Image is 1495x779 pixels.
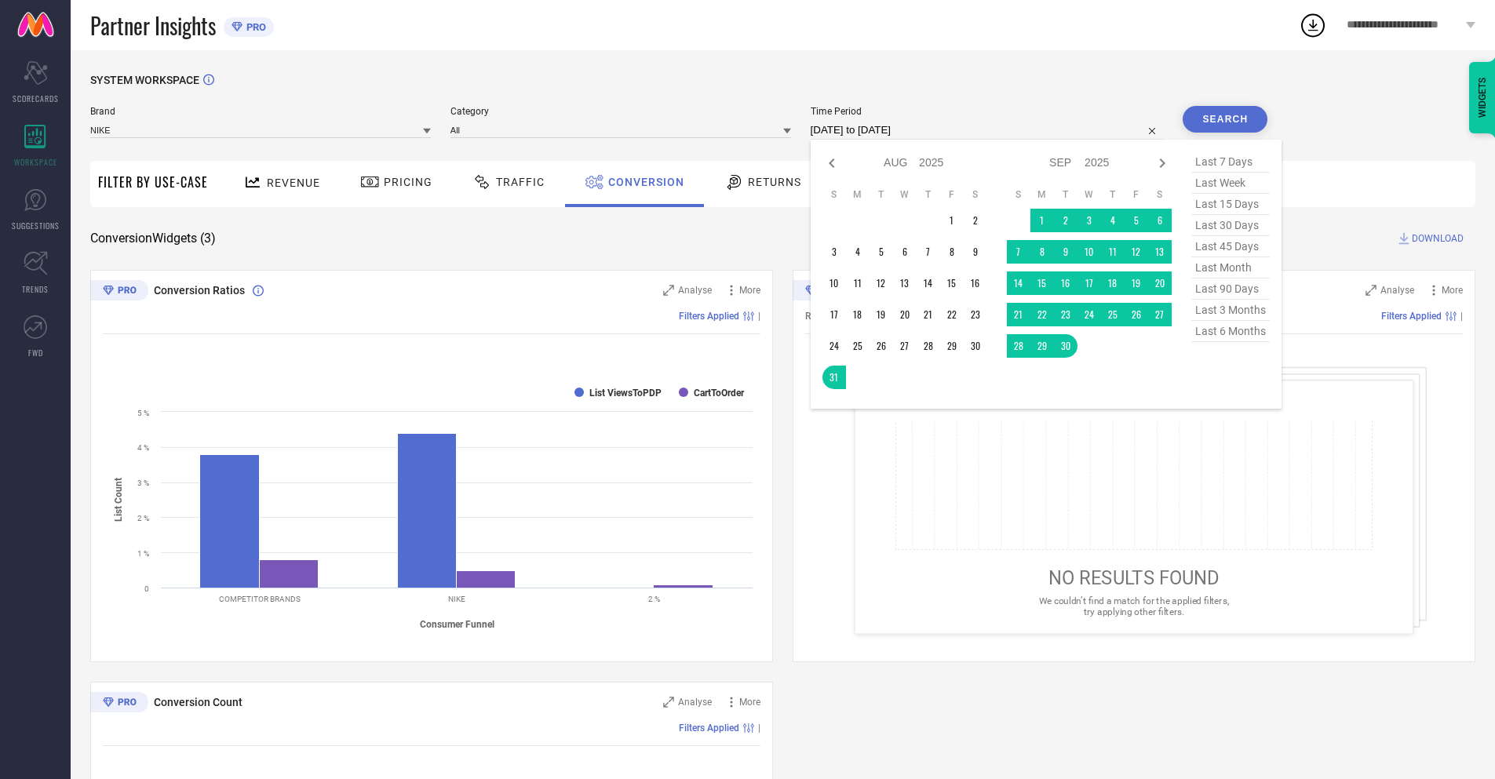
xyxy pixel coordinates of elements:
[1125,209,1148,232] td: Fri Sep 05 2025
[1030,188,1054,201] th: Monday
[90,231,216,246] span: Conversion Widgets ( 3 )
[846,303,870,326] td: Mon Aug 18 2025
[450,106,791,117] span: Category
[1366,285,1376,296] svg: Zoom
[1148,303,1172,326] td: Sat Sep 27 2025
[1054,240,1077,264] td: Tue Sep 09 2025
[1101,188,1125,201] th: Thursday
[1191,321,1270,342] span: last 6 months
[1077,209,1101,232] td: Wed Sep 03 2025
[870,334,893,358] td: Tue Aug 26 2025
[917,188,940,201] th: Thursday
[870,271,893,295] td: Tue Aug 12 2025
[893,240,917,264] td: Wed Aug 06 2025
[113,478,124,522] tspan: List Count
[822,188,846,201] th: Sunday
[137,514,149,522] text: 2 %
[1007,334,1030,358] td: Sun Sep 28 2025
[822,334,846,358] td: Sun Aug 24 2025
[90,106,431,117] span: Brand
[1412,231,1464,246] span: DOWNLOAD
[1007,188,1030,201] th: Sunday
[1030,303,1054,326] td: Mon Sep 22 2025
[663,697,674,708] svg: Zoom
[1148,271,1172,295] td: Sat Sep 20 2025
[1191,215,1270,236] span: last 30 days
[448,595,465,603] text: NIKE
[822,240,846,264] td: Sun Aug 03 2025
[1125,271,1148,295] td: Fri Sep 19 2025
[1030,240,1054,264] td: Mon Sep 08 2025
[1191,151,1270,173] span: last 7 days
[811,121,1164,140] input: Select time period
[22,283,49,295] span: TRENDS
[1191,278,1270,300] span: last 90 days
[964,209,987,232] td: Sat Aug 02 2025
[137,549,149,558] text: 1 %
[1039,595,1229,617] span: We couldn’t find a match for the applied filters, try applying other filters.
[137,443,149,452] text: 4 %
[242,21,266,33] span: PRO
[1054,209,1077,232] td: Tue Sep 02 2025
[663,285,674,296] svg: Zoom
[384,176,432,188] span: Pricing
[420,619,494,630] tspan: Consumer Funnel
[1030,271,1054,295] td: Mon Sep 15 2025
[1030,209,1054,232] td: Mon Sep 01 2025
[893,188,917,201] th: Wednesday
[90,280,148,304] div: Premium
[1148,188,1172,201] th: Saturday
[793,280,851,304] div: Premium
[846,271,870,295] td: Mon Aug 11 2025
[1054,334,1077,358] td: Tue Sep 30 2025
[870,188,893,201] th: Tuesday
[805,311,882,322] span: Revenue (% share)
[1191,257,1270,278] span: last month
[154,696,242,708] span: Conversion Count
[589,388,662,399] text: List ViewsToPDP
[1183,106,1267,133] button: Search
[648,595,660,603] text: 2 %
[940,334,964,358] td: Fri Aug 29 2025
[1191,173,1270,194] span: last week
[1101,209,1125,232] td: Thu Sep 04 2025
[1191,300,1270,321] span: last 3 months
[870,303,893,326] td: Tue Aug 19 2025
[1077,188,1101,201] th: Wednesday
[1077,240,1101,264] td: Wed Sep 10 2025
[1007,271,1030,295] td: Sun Sep 14 2025
[1442,285,1463,296] span: More
[964,271,987,295] td: Sat Aug 16 2025
[758,311,760,322] span: |
[154,284,245,297] span: Conversion Ratios
[1380,285,1414,296] span: Analyse
[1054,188,1077,201] th: Tuesday
[496,176,545,188] span: Traffic
[870,240,893,264] td: Tue Aug 05 2025
[940,303,964,326] td: Fri Aug 22 2025
[917,271,940,295] td: Thu Aug 14 2025
[1191,194,1270,215] span: last 15 days
[1077,271,1101,295] td: Wed Sep 17 2025
[12,220,60,231] span: SUGGESTIONS
[748,176,801,188] span: Returns
[28,347,43,359] span: FWD
[739,697,760,708] span: More
[917,334,940,358] td: Thu Aug 28 2025
[940,209,964,232] td: Fri Aug 01 2025
[811,106,1164,117] span: Time Period
[846,334,870,358] td: Mon Aug 25 2025
[846,240,870,264] td: Mon Aug 04 2025
[893,271,917,295] td: Wed Aug 13 2025
[1101,240,1125,264] td: Thu Sep 11 2025
[679,311,739,322] span: Filters Applied
[90,74,199,86] span: SYSTEM WORKSPACE
[1125,240,1148,264] td: Fri Sep 12 2025
[678,697,712,708] span: Analyse
[1460,311,1463,322] span: |
[822,154,841,173] div: Previous month
[1030,334,1054,358] td: Mon Sep 29 2025
[1191,236,1270,257] span: last 45 days
[90,692,148,715] div: Premium
[98,173,208,191] span: Filter By Use-Case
